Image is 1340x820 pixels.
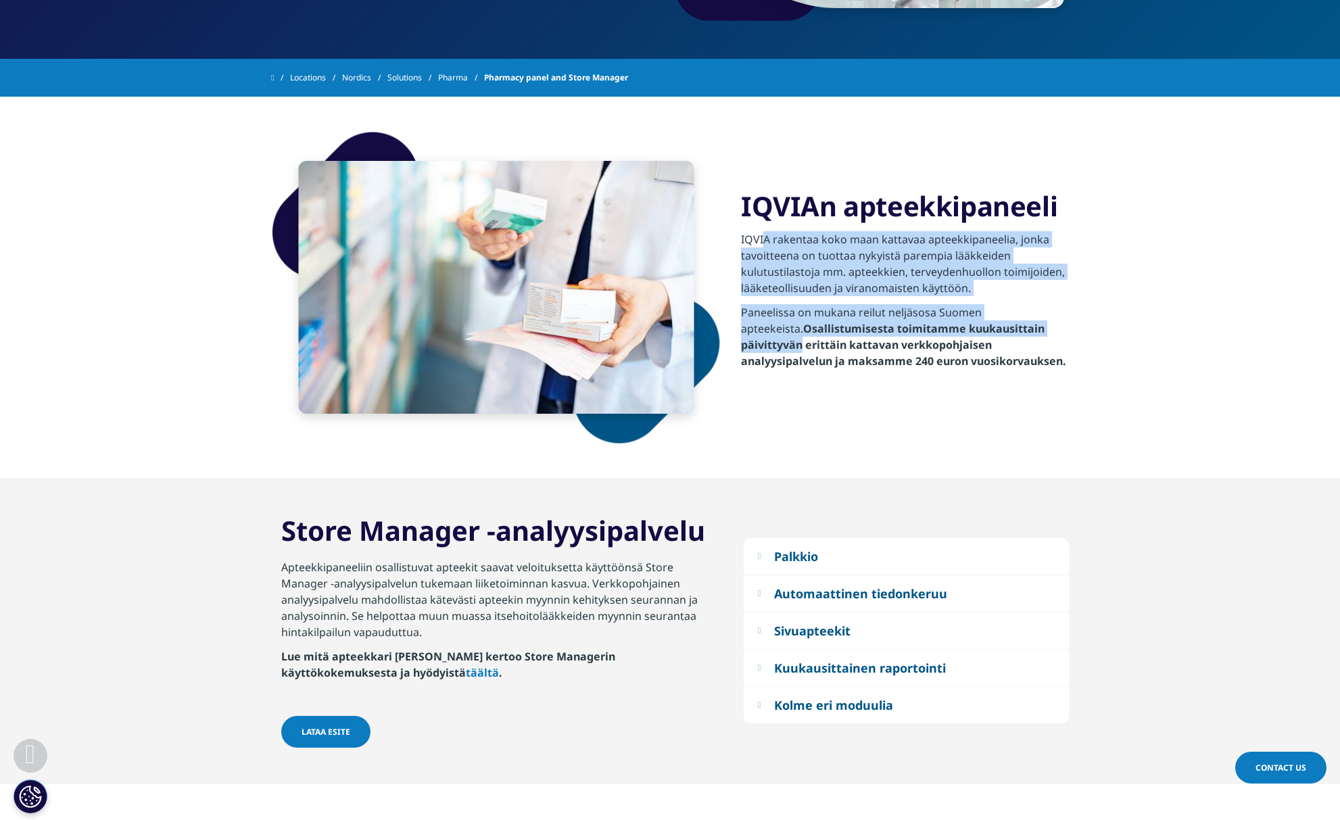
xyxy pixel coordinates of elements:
[774,585,947,602] div: Automaattinen tiedonkeruu
[14,779,47,813] button: Cookie Settings
[342,66,387,90] a: Nordics
[741,321,1066,368] strong: Osallistumisesta toimitamme kuukausittain päivittyvän erittäin kattavan verkkopohjaisen analyysip...
[281,559,713,648] p: Apteekkipaneeliin osallistuvat apteekit saavat veloituksetta käyttöönsä Store Manager -analyysipa...
[744,575,1069,612] button: Automaattinen tiedonkeruu
[281,649,615,680] strong: Lue mitä apteekkari [PERSON_NAME] kertoo Store Managerin käyttökokemuksesta ja hyödyistä .
[484,66,628,90] span: Pharmacy panel and Store Manager
[466,665,499,680] a: täältä
[774,623,851,639] div: Sivuapteekit
[741,304,1069,377] p: Paneelissa on mukana reilut neljäsosa Suomen apteekeista.
[290,66,342,90] a: Locations
[271,130,721,444] img: shape-1.png
[774,660,946,676] div: Kuukausittainen raportointi
[438,66,484,90] a: Pharma
[744,538,1069,575] button: Palkkio
[741,189,1069,223] h3: IQVIAn apteekkipaneeli
[744,612,1069,649] button: Sivuapteekit
[774,548,818,564] div: Palkkio
[741,231,1069,304] p: IQVIA rakentaa koko maan kattavaa apteekkipaneelia, jonka tavoitteena on tuottaa nykyistä parempi...
[1255,762,1306,773] span: Contact Us
[1235,752,1326,783] a: Contact Us
[387,66,438,90] a: Solutions
[302,726,350,738] span: Lataa esite
[281,512,705,559] h2: Store Manager -analyysipalvelu
[774,697,893,713] div: Kolme eri moduulia
[744,687,1069,723] button: Kolme eri moduulia
[281,716,370,748] a: Lataa esite
[744,650,1069,686] button: Kuukausittainen raportointi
